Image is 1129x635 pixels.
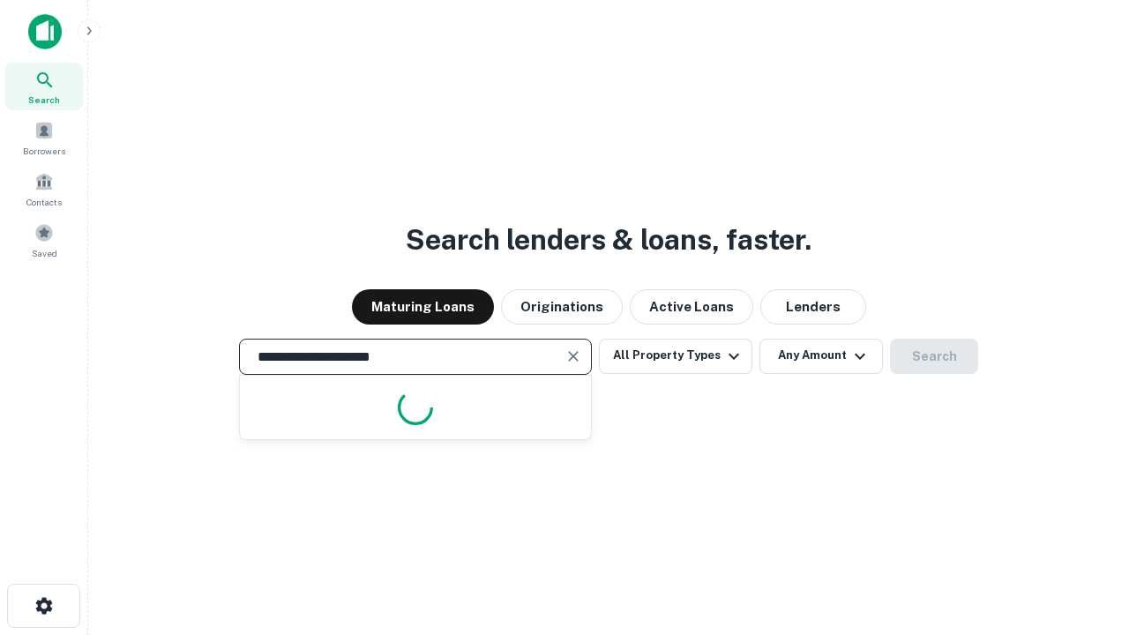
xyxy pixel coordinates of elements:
[5,216,83,264] a: Saved
[28,93,60,107] span: Search
[352,289,494,325] button: Maturing Loans
[1041,494,1129,579] iframe: Chat Widget
[599,339,752,374] button: All Property Types
[630,289,753,325] button: Active Loans
[561,344,586,369] button: Clear
[28,14,62,49] img: capitalize-icon.png
[26,195,62,209] span: Contacts
[5,165,83,213] a: Contacts
[501,289,623,325] button: Originations
[23,144,65,158] span: Borrowers
[760,289,866,325] button: Lenders
[5,63,83,110] a: Search
[5,114,83,161] a: Borrowers
[759,339,883,374] button: Any Amount
[406,219,811,261] h3: Search lenders & loans, faster.
[32,246,57,260] span: Saved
